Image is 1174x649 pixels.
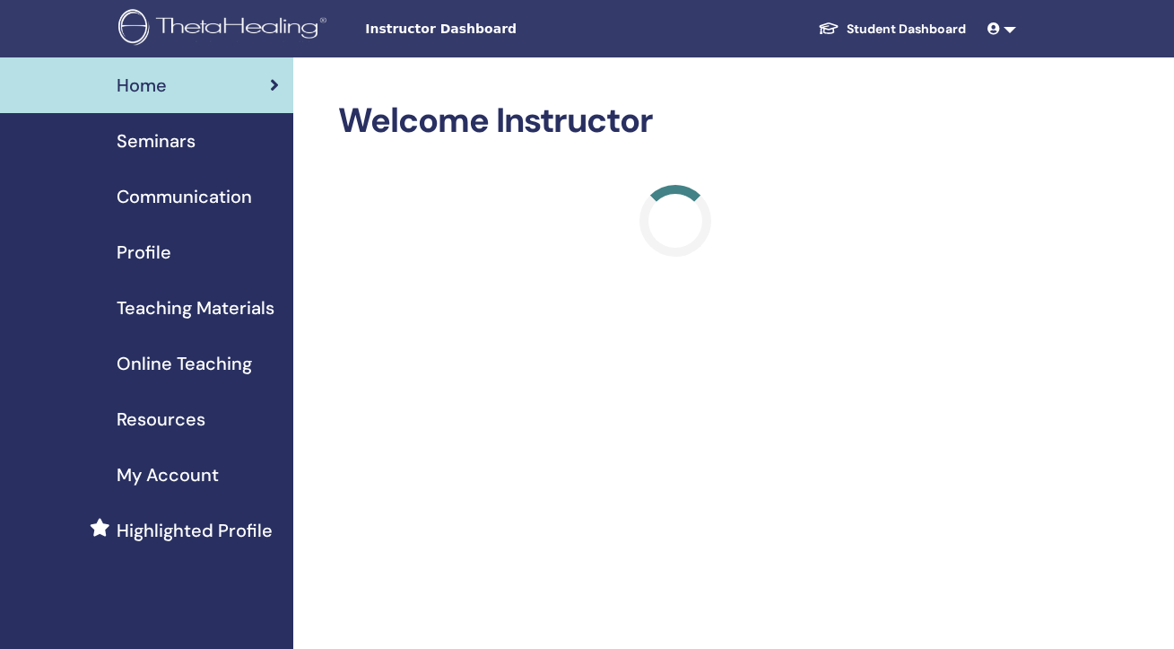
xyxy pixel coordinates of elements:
span: Online Teaching [117,350,252,377]
span: Teaching Materials [117,294,274,321]
span: My Account [117,461,219,488]
a: Student Dashboard [804,13,980,46]
span: Instructor Dashboard [365,20,634,39]
span: Resources [117,406,205,433]
span: Highlighted Profile [117,517,273,544]
span: Profile [117,239,171,266]
img: logo.png [118,9,333,49]
img: graduation-cap-white.svg [818,21,839,36]
span: Seminars [117,127,196,154]
h2: Welcome Instructor [338,101,1013,142]
span: Communication [117,183,252,210]
span: Home [117,72,167,99]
